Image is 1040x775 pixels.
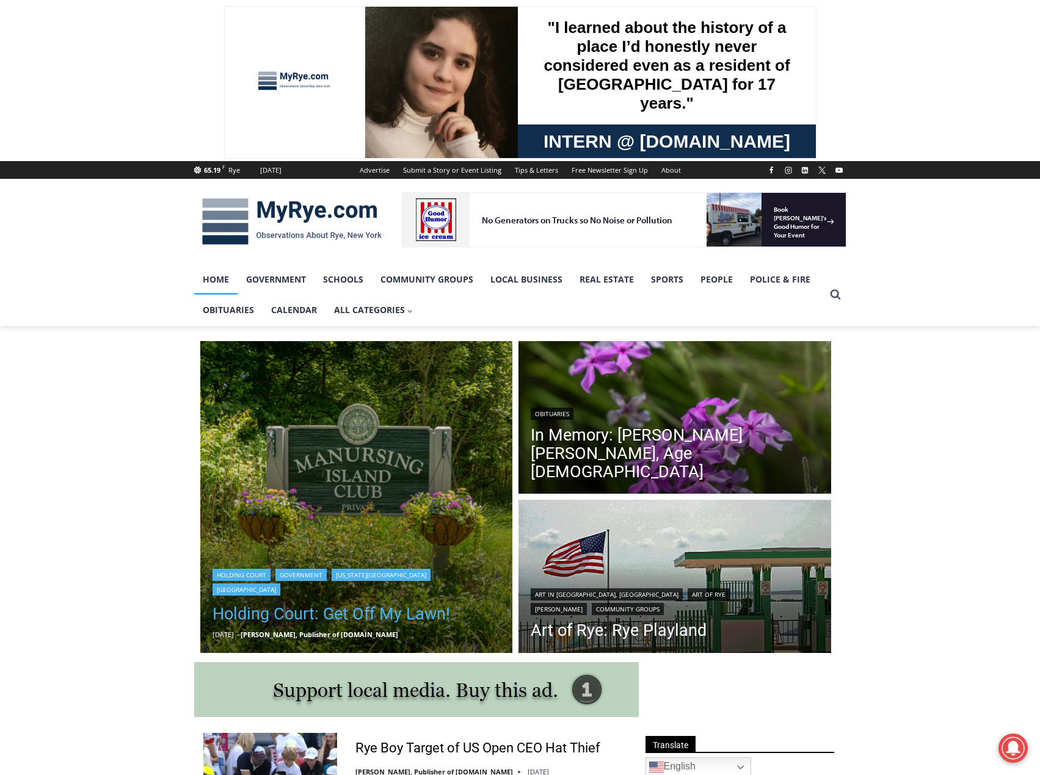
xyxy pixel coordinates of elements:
a: Linkedin [798,163,812,178]
span: F [222,164,225,170]
a: Advertise [353,161,396,179]
a: Community Groups [372,264,482,295]
a: Facebook [764,163,779,178]
a: Government [275,569,327,581]
div: No Generators on Trucks so No Noise or Pollution [80,22,302,34]
a: [GEOGRAPHIC_DATA] [213,583,280,596]
img: support local media, buy this ad [194,662,639,717]
a: Open Tues. - Sun. [PHONE_NUMBER] [1,123,123,152]
span: Open Tues. - Sun. [PHONE_NUMBER] [4,126,120,172]
a: Read More In Memory: Barbara Porter Schofield, Age 90 [518,341,831,497]
div: [DATE] [260,165,282,176]
a: Instagram [781,163,796,178]
a: Intern @ [DOMAIN_NAME] [294,118,592,152]
h4: Book [PERSON_NAME]'s Good Humor for Your Event [372,13,425,47]
a: Police & Fire [741,264,819,295]
img: (PHOTO: Kim Eierman of EcoBeneficial designed and oversaw the installation of native plant beds f... [518,341,831,497]
button: View Search Form [824,284,846,306]
a: Read More Art of Rye: Rye Playland [518,500,831,656]
nav: Secondary Navigation [353,161,688,179]
span: 65.19 [204,165,220,175]
nav: Primary Navigation [194,264,824,326]
div: Located at [STREET_ADDRESS][PERSON_NAME] [126,76,180,146]
a: [PERSON_NAME] [531,603,587,615]
a: Calendar [263,295,325,325]
a: Holding Court [213,569,271,581]
a: Home [194,264,238,295]
img: en [649,760,664,774]
button: Child menu of All Categories [325,295,422,325]
a: Tips & Letters [508,161,565,179]
img: MyRye.com [194,190,390,253]
a: Rye Boy Target of US Open CEO Hat Thief [355,740,600,757]
a: Sports [642,264,692,295]
a: Art of Rye: Rye Playland [531,621,819,640]
span: Translate [645,736,696,752]
span: Intern @ [DOMAIN_NAME] [319,121,566,149]
img: (PHOTO: Manursing Island Club in Rye. File photo, 2024. Credit: Justin Gray.) [200,341,513,654]
span: – [237,630,241,639]
a: Obituaries [194,295,263,325]
a: Art of Rye [688,588,730,600]
a: Real Estate [571,264,642,295]
img: (PHOTO: Rye Playland. Entrance onto Playland Beach at the Boardwalk. By JoAnn Cancro.) [518,500,831,656]
div: Rye [228,165,240,176]
a: Holding Court: Get Off My Lawn! [213,602,501,626]
a: Art in [GEOGRAPHIC_DATA], [GEOGRAPHIC_DATA] [531,588,683,600]
a: People [692,264,741,295]
div: "I learned about the history of a place I’d honestly never considered even as a resident of [GEOG... [308,1,577,118]
a: About [655,161,688,179]
a: Community Groups [592,603,664,615]
a: Obituaries [531,408,573,420]
a: Schools [315,264,372,295]
a: X [815,163,829,178]
a: In Memory: [PERSON_NAME] [PERSON_NAME], Age [DEMOGRAPHIC_DATA] [531,426,819,481]
a: Book [PERSON_NAME]'s Good Humor for Your Event [363,4,441,56]
a: Free Newsletter Sign Up [565,161,655,179]
a: YouTube [832,163,846,178]
a: Submit a Story or Event Listing [396,161,508,179]
div: | | | [531,586,819,615]
a: Read More Holding Court: Get Off My Lawn! [200,341,513,654]
a: [US_STATE][GEOGRAPHIC_DATA] [332,569,431,581]
time: [DATE] [213,630,234,639]
div: | | | [213,566,501,596]
a: Local Business [482,264,571,295]
a: [PERSON_NAME], Publisher of [DOMAIN_NAME] [241,630,398,639]
a: Government [238,264,315,295]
